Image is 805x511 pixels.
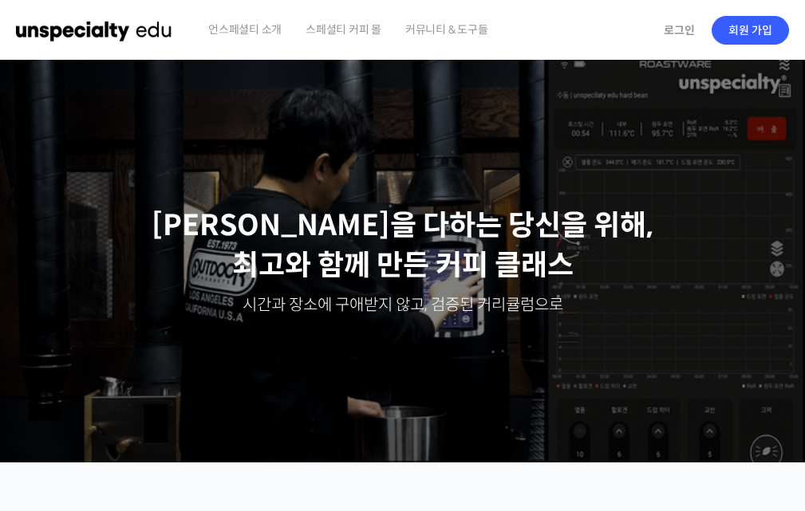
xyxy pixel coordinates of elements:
p: 시간과 장소에 구애받지 않고, 검증된 커리큘럼으로 [16,294,789,316]
a: 회원 가입 [712,16,789,45]
p: [PERSON_NAME]을 다하는 당신을 위해, 최고와 함께 만든 커피 클래스 [16,206,789,286]
a: 로그인 [654,12,704,49]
